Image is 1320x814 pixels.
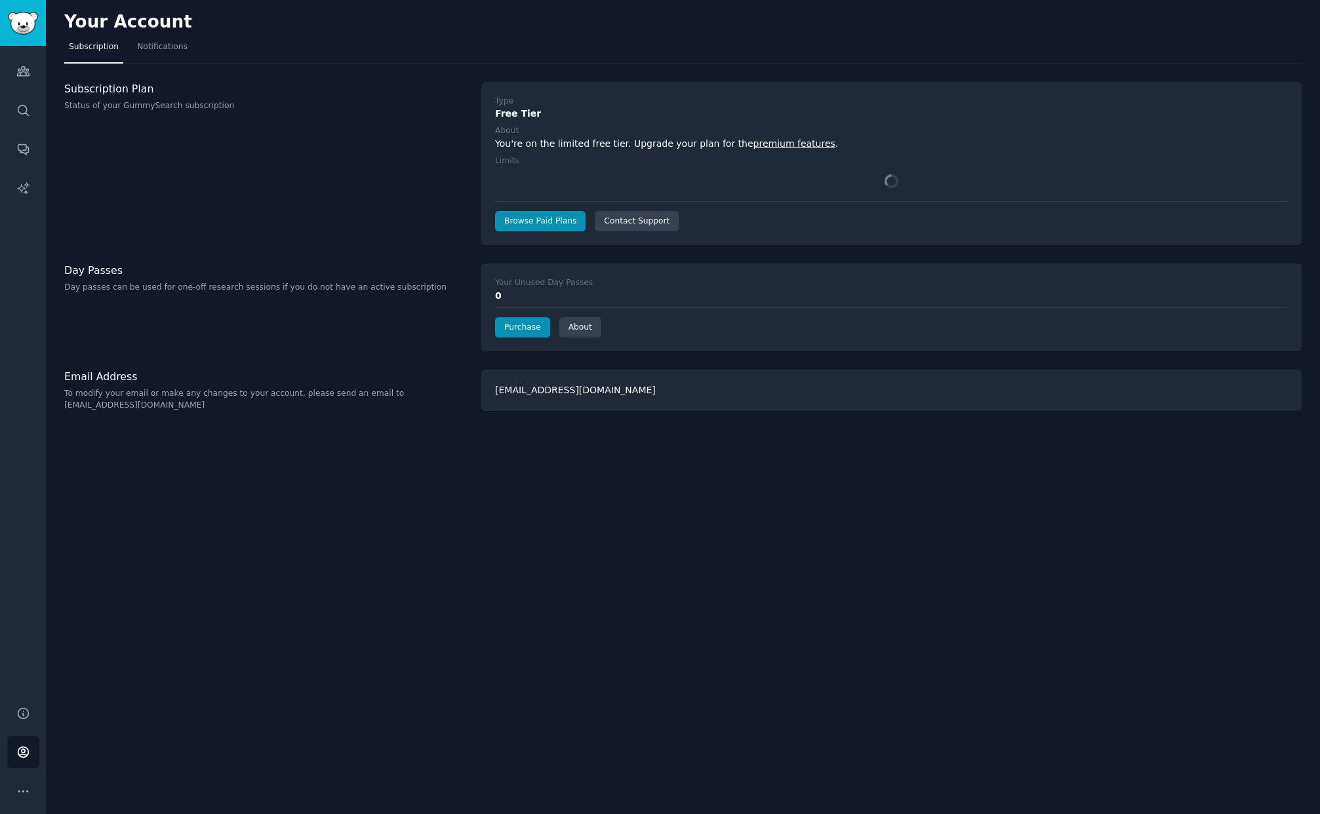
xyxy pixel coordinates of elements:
[595,211,679,232] a: Contact Support
[495,277,593,289] div: Your Unused Day Passes
[64,82,468,96] h3: Subscription Plan
[132,37,192,64] a: Notifications
[64,370,468,383] h3: Email Address
[64,388,468,411] p: To modify your email or make any changes to your account, please send an email to [EMAIL_ADDRESS]...
[495,317,550,338] a: Purchase
[137,41,188,53] span: Notifications
[559,317,601,338] a: About
[495,96,513,107] div: Type
[8,12,38,35] img: GummySearch logo
[64,37,123,64] a: Subscription
[495,137,1288,151] div: You're on the limited free tier. Upgrade your plan for the .
[69,41,119,53] span: Subscription
[495,211,586,232] a: Browse Paid Plans
[495,155,519,167] div: Limits
[64,263,468,277] h3: Day Passes
[495,107,1288,121] div: Free Tier
[64,12,192,33] h2: Your Account
[481,370,1302,411] div: [EMAIL_ADDRESS][DOMAIN_NAME]
[753,138,835,149] a: premium features
[495,125,519,137] div: About
[495,289,1288,303] div: 0
[64,282,468,294] p: Day passes can be used for one-off research sessions if you do not have an active subscription
[64,100,468,112] p: Status of your GummySearch subscription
